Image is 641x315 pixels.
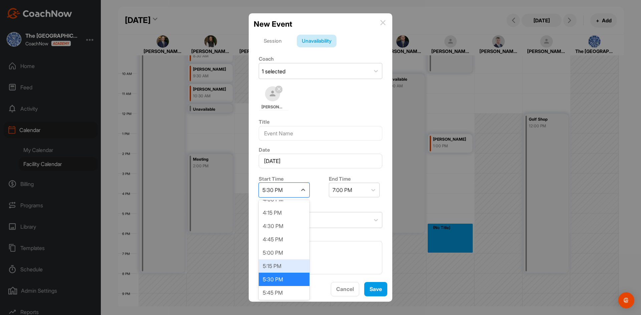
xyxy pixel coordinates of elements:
div: 6:00 PM [259,299,309,313]
input: Event Name [259,126,382,141]
span: [PERSON_NAME] [261,104,284,110]
img: info [380,20,386,25]
div: 5:45 PM [259,286,309,299]
div: 5:30 PM [259,273,309,286]
h2: New Event [254,18,292,30]
div: Unavailability [297,35,337,47]
div: 1 selected [262,67,285,75]
div: 4:45 PM [259,233,309,246]
button: Save [364,282,387,296]
label: Title [259,119,270,125]
img: square_default-ef6cabf814de5a2bf16c804365e32c732080f9872bdf737d349900a9daf73cf9.png [265,86,280,101]
label: Start Time [259,176,284,182]
div: 5:15 PM [259,259,309,273]
label: End Time [329,176,351,182]
div: 5:00 PM [259,246,309,259]
div: 7:00 PM [333,186,352,194]
div: Session [259,35,287,47]
label: Coach [259,56,274,62]
label: Date [259,147,270,153]
div: Open Intercom Messenger [618,292,634,308]
div: 4:30 PM [259,219,309,233]
button: Cancel [331,282,359,296]
input: Select Date [259,154,382,168]
div: 5:30 PM [262,186,283,194]
div: 4:15 PM [259,206,309,219]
